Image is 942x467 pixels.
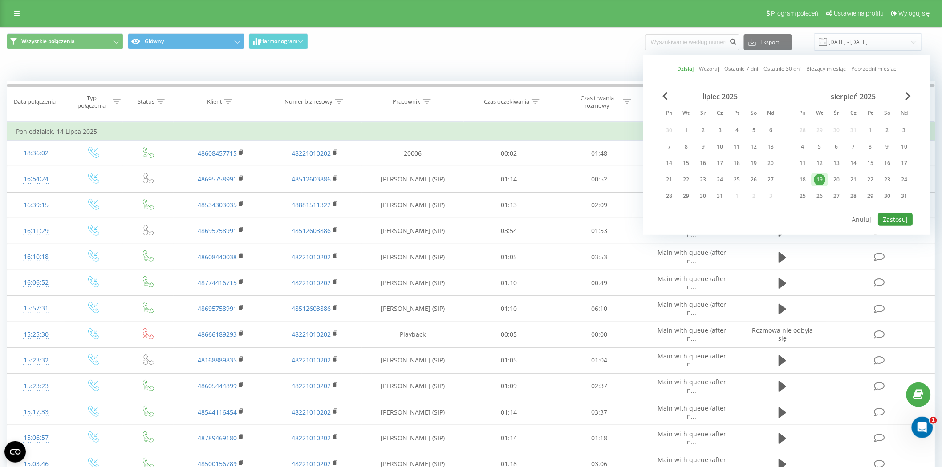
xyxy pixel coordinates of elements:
[714,107,727,121] abbr: czwartek
[896,173,913,186] div: ndz 24 sie 2025
[16,300,56,317] div: 15:57:31
[896,124,913,137] div: ndz 3 sie 2025
[664,174,675,185] div: 21
[862,140,879,153] div: pt 8 sie 2025
[834,10,884,17] span: Ustawienia profilu
[882,125,893,136] div: 2
[698,157,709,169] div: 16
[198,226,237,235] a: 48695758991
[681,141,692,153] div: 8
[16,248,56,266] div: 16:10:18
[198,382,237,390] a: 48605444899
[847,213,877,226] button: Anuluj
[899,174,910,185] div: 24
[658,248,726,265] span: Main with queue (after n...
[882,157,893,169] div: 16
[554,192,645,218] td: 02:09
[681,190,692,202] div: 29
[362,192,463,218] td: [PERSON_NAME] (SIP)
[771,10,818,17] span: Program poleceń
[554,296,645,322] td: 06:10
[896,189,913,203] div: ndz 31 sie 2025
[292,278,331,287] a: 48221010202
[881,107,894,121] abbr: sobota
[292,434,331,442] a: 48221010202
[695,124,712,137] div: śr 2 lip 2025
[678,189,695,203] div: wt 29 lip 2025
[658,274,726,291] span: Main with queue (after n...
[898,107,911,121] abbr: niedziela
[746,140,763,153] div: sob 12 lip 2025
[554,270,645,296] td: 00:49
[746,157,763,170] div: sob 19 lip 2025
[797,141,809,153] div: 4
[681,125,692,136] div: 1
[731,157,743,169] div: 18
[663,92,668,100] span: Previous Month
[678,157,695,170] div: wt 15 lip 2025
[712,140,729,153] div: czw 10 lip 2025
[731,141,743,153] div: 11
[678,173,695,186] div: wt 22 lip 2025
[748,141,760,153] div: 12
[848,174,860,185] div: 21
[554,347,645,373] td: 01:04
[912,417,933,438] iframe: Intercom live chat
[862,173,879,186] div: pt 22 sie 2025
[661,140,678,153] div: pon 7 lip 2025
[393,98,421,105] div: Pracownik
[845,157,862,170] div: czw 14 sie 2025
[677,64,694,73] a: Dzisiaj
[828,157,845,170] div: śr 13 sie 2025
[729,173,746,186] div: pt 25 lip 2025
[362,270,463,296] td: [PERSON_NAME] (SIP)
[828,140,845,153] div: śr 6 sie 2025
[765,157,777,169] div: 20
[554,425,645,451] td: 01:18
[899,157,910,169] div: 17
[795,173,812,186] div: pon 18 sie 2025
[695,173,712,186] div: śr 23 lip 2025
[16,326,56,343] div: 15:25:30
[658,352,726,368] span: Main with queue (after n...
[554,322,645,347] td: 00:00
[865,157,877,169] div: 15
[797,174,809,185] div: 18
[765,141,777,153] div: 13
[763,173,780,186] div: ndz 27 lip 2025
[795,140,812,153] div: pon 4 sie 2025
[865,190,877,202] div: 29
[879,189,896,203] div: sob 30 sie 2025
[362,347,463,373] td: [PERSON_NAME] (SIP)
[906,92,911,100] span: Next Month
[747,107,761,121] abbr: sobota
[573,94,621,109] div: Czas trwania rozmowy
[764,64,801,73] a: Ostatnie 30 dni
[715,190,726,202] div: 31
[661,157,678,170] div: pon 14 lip 2025
[848,190,860,202] div: 28
[16,197,56,214] div: 16:39:15
[862,189,879,203] div: pt 29 sie 2025
[879,157,896,170] div: sob 16 sie 2025
[292,304,331,313] a: 48512603886
[715,125,726,136] div: 3
[807,64,846,73] a: Bieżący miesiąc
[484,98,529,105] div: Czas oczekiwania
[715,141,726,153] div: 10
[845,189,862,203] div: czw 28 sie 2025
[862,124,879,137] div: pt 1 sie 2025
[930,417,937,424] span: 1
[362,373,463,399] td: [PERSON_NAME] (SIP)
[554,399,645,425] td: 03:37
[664,190,675,202] div: 28
[661,189,678,203] div: pon 28 lip 2025
[763,140,780,153] div: ndz 13 lip 2025
[73,94,110,109] div: Typ połączenia
[4,441,26,463] button: Open CMP widget
[848,157,860,169] div: 14
[851,64,897,73] a: Poprzedni miesiąc
[831,157,843,169] div: 13
[748,174,760,185] div: 26
[796,107,810,121] abbr: poniedziałek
